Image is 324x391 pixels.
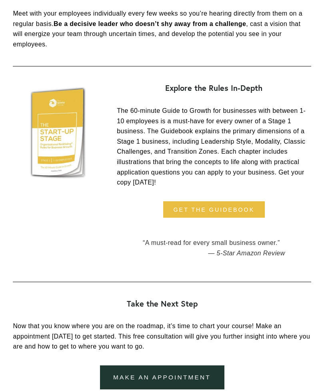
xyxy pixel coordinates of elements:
a: make an appointment [100,365,224,389]
p: Meet with your employees individually every few weeks so you’re hearing directly from them on a r... [13,8,311,49]
span: “ [143,239,145,246]
p: The 60-minute Guide to Growth for businesses with between 1-10 employees is a must-have for every... [117,106,311,188]
blockquote: A must-read for every small business owner. [143,238,285,248]
strong: Take the Next Step [127,298,198,309]
a: get the guidebook [163,201,265,218]
span: ” [278,239,280,246]
p: Now that you know where you are on the roadmap, it’s time to chart your course! Make an appointme... [13,321,311,352]
strong: Be a decisive leader who doesn’t shy away from a challenge [54,20,246,27]
strong: Explore the Rules In-Depth [165,82,262,93]
figcaption: — 5-Star Amazon Review [143,248,285,259]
